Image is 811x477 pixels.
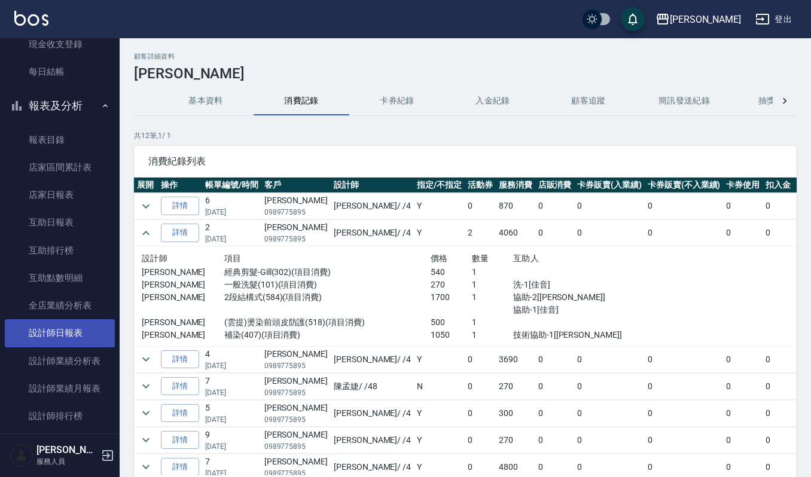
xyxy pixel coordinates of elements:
p: 2段結構式(584)(項目消費) [224,291,431,304]
a: 店家區間累計表 [5,154,115,181]
a: 詳情 [161,431,199,450]
button: expand row [137,350,155,368]
td: 0 [535,346,575,372]
button: 基本資料 [158,87,254,115]
p: [DATE] [205,207,258,218]
a: 詳情 [161,224,199,242]
a: 設計師業績月報表 [5,375,115,402]
td: [PERSON_NAME] [261,400,331,426]
th: 帳單編號/時間 [202,178,261,193]
span: 數量 [472,253,489,263]
td: 0 [574,346,645,372]
p: 270 [431,279,472,291]
td: 3690 [496,346,535,372]
td: 0 [535,427,575,453]
p: 洗-1[佳音] [513,279,637,291]
td: 陳孟婕 / /48 [331,373,414,399]
td: 0 [465,373,496,399]
p: 1 [472,279,513,291]
div: [PERSON_NAME] [670,12,741,27]
td: Y [414,193,465,219]
a: 設計師排行榜 [5,402,115,430]
p: 0989775895 [264,207,328,218]
th: 操作 [158,178,202,193]
td: 5 [202,400,261,426]
p: 0989775895 [264,387,328,398]
td: [PERSON_NAME] / /4 [331,193,414,219]
td: 0 [645,220,724,246]
th: 服務消費 [496,178,535,193]
td: 9 [202,427,261,453]
span: 價格 [431,253,448,263]
td: Y [414,400,465,426]
p: 0989775895 [264,360,328,371]
img: Person [10,444,33,467]
a: 全店業績分析表 [5,292,115,319]
td: 0 [723,346,763,372]
td: 0 [465,427,496,453]
p: 0989775895 [264,441,328,452]
p: (雲提)燙染前頭皮防護(518)(項目消費) [224,316,431,329]
button: 顧客追蹤 [541,87,636,115]
td: 0 [535,373,575,399]
td: 0 [763,220,794,246]
a: 詳情 [161,197,199,215]
p: 經典剪髮-Gill(302)(項目消費) [224,266,431,279]
button: expand row [137,224,155,242]
p: [PERSON_NAME] [142,266,224,279]
td: 0 [645,373,724,399]
td: Y [414,220,465,246]
p: 協助-1[佳音] [513,304,637,316]
span: 項目 [224,253,242,263]
td: 0 [723,400,763,426]
a: 設計師業績分析表 [5,347,115,375]
td: 6 [202,193,261,219]
td: 0 [465,193,496,219]
td: [PERSON_NAME] [261,373,331,399]
a: 報表目錄 [5,126,115,154]
td: [PERSON_NAME] [261,193,331,219]
button: expand row [137,377,155,395]
p: 0989775895 [264,414,328,425]
img: Logo [14,11,48,26]
span: 互助人 [513,253,539,263]
td: [PERSON_NAME] / /4 [331,346,414,372]
button: 卡券紀錄 [349,87,445,115]
button: save [621,7,645,31]
td: 300 [496,400,535,426]
td: 0 [763,193,794,219]
td: 0 [465,400,496,426]
p: 協助-2[[PERSON_NAME]] [513,291,637,304]
p: 補染(407)(項目消費) [224,329,431,341]
p: [PERSON_NAME] [142,291,224,304]
th: 卡券販賣(不入業績) [645,178,724,193]
td: 0 [574,193,645,219]
a: 詳情 [161,458,199,476]
button: 登出 [751,8,797,30]
td: 0 [645,400,724,426]
p: [DATE] [205,387,258,398]
td: 0 [763,373,794,399]
td: 270 [496,373,535,399]
td: 0 [763,400,794,426]
td: 0 [645,193,724,219]
p: 1 [472,266,513,279]
p: [PERSON_NAME] [142,329,224,341]
th: 扣入金 [763,178,794,193]
button: expand row [137,197,155,215]
p: [DATE] [205,234,258,244]
td: 0 [723,373,763,399]
span: 消費紀錄列表 [148,155,782,167]
td: 0 [535,400,575,426]
p: 一般洗髮(101)(項目消費) [224,279,431,291]
td: 7 [202,373,261,399]
p: [DATE] [205,441,258,452]
button: expand row [137,404,155,422]
td: [PERSON_NAME] [261,346,331,372]
td: [PERSON_NAME] / /4 [331,427,414,453]
a: 詳情 [161,404,199,423]
a: 設計師日報表 [5,319,115,347]
td: 0 [763,346,794,372]
p: 1700 [431,291,472,304]
th: 活動券 [465,178,496,193]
